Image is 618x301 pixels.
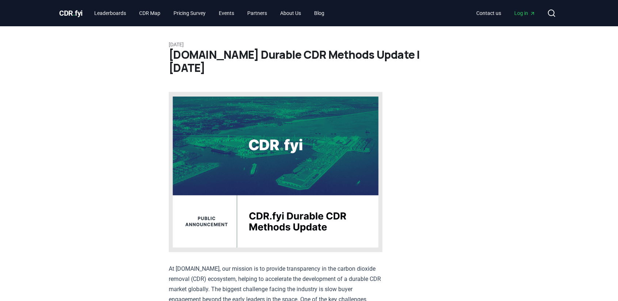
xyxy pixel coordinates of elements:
a: Pricing Survey [168,7,211,20]
p: [DATE] [169,41,449,48]
nav: Main [470,7,541,20]
span: . [73,9,75,18]
img: blog post image [169,92,382,252]
a: About Us [274,7,307,20]
a: Contact us [470,7,507,20]
span: CDR fyi [59,9,83,18]
a: Blog [308,7,330,20]
a: Leaderboards [88,7,132,20]
nav: Main [88,7,330,20]
a: CDR Map [133,7,166,20]
a: CDR.fyi [59,8,83,18]
a: Log in [508,7,541,20]
h1: [DOMAIN_NAME] Durable CDR Methods Update | [DATE] [169,48,449,74]
span: Log in [514,9,535,17]
a: Events [213,7,240,20]
a: Partners [241,7,273,20]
